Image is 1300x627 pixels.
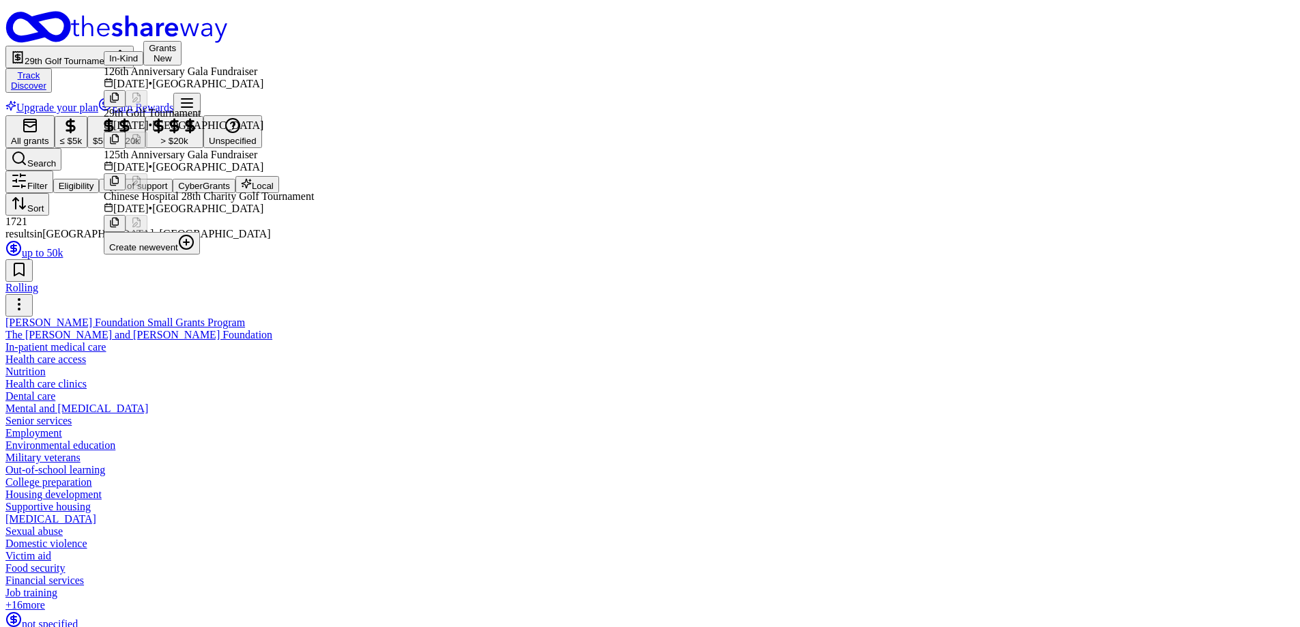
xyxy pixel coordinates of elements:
button: $5k to $20k [87,116,145,148]
div: Employment [5,427,1295,439]
span: [GEOGRAPHIC_DATA] [152,161,263,173]
span: 29th Golf Tournament [25,56,112,66]
div: Food security [5,562,1295,574]
div: Health care clinics [5,378,1295,390]
button: TrackDiscover [5,68,52,93]
span: Filter [27,181,48,191]
span: [GEOGRAPHIC_DATA], [GEOGRAPHIC_DATA] [42,228,270,239]
div: All grants [11,136,49,146]
div: 1721 [5,216,1295,228]
button: In-Kind [104,51,143,65]
span: in [34,228,271,239]
div: Victim aid [5,550,1295,562]
a: Discover [11,81,46,91]
div: Military veterans [5,452,1295,464]
div: [MEDICAL_DATA] [5,513,1295,525]
div: 125th Anniversary Gala Fundraiser [104,149,314,161]
div: Rolling [5,282,1295,294]
div: Supportive housing [5,501,1295,513]
div: Senior services [5,415,1295,427]
button: Type of support [99,179,173,193]
span: Sort [27,203,44,214]
div: + 16 more [5,599,1295,611]
div: Environmental education [5,439,1295,452]
div: Nutrition [5,366,1295,378]
div: College preparation [5,476,1295,489]
button: Eligibility [53,179,100,193]
button: All grants [5,115,55,148]
div: $5k to $20k [93,136,140,146]
div: [DATE] • [104,119,314,132]
div: results [5,228,1295,240]
div: Chinese Hospital 28th Charity Golf Tournament [104,190,314,203]
button: 29th Golf Tournament [5,46,134,68]
div: 29th Golf Tournament [104,107,314,119]
div: Financial services [5,574,1295,587]
div: Out-of-school learning [5,464,1295,476]
div: Sexual abuse [5,525,1295,538]
div: The [PERSON_NAME] and [PERSON_NAME] Foundation [5,329,1295,341]
div: In-patient medical care [5,341,1295,353]
span: [GEOGRAPHIC_DATA] [152,119,263,131]
div: Housing development [5,489,1295,501]
button: Filter [5,171,53,193]
div: Job training [5,587,1295,599]
span: Search [27,158,56,169]
div: 126th Anniversary Gala Fundraiser [104,65,314,78]
div: Health care access [5,353,1295,366]
div: Domestic violence [5,538,1295,550]
a: Track [18,70,40,81]
div: Eligibility [59,181,94,191]
a: up to 50kRolling[PERSON_NAME] Foundation Small Grants ProgramThe [PERSON_NAME] and [PERSON_NAME] ... [5,240,1295,611]
div: Mental and [MEDICAL_DATA] [5,403,1295,415]
div: Dental care [5,390,1295,403]
div: ≤ $5k [60,136,83,146]
button: ≤ $5k [55,116,88,148]
div: [DATE] • [104,161,314,173]
span: [GEOGRAPHIC_DATA] [152,203,263,214]
span: [GEOGRAPHIC_DATA] [152,78,263,89]
a: Earn Rewards [98,102,173,113]
div: New [149,53,176,63]
a: Home [5,11,1295,46]
button: Create newevent [104,232,200,254]
button: Grants [143,41,182,65]
button: Search [5,148,61,171]
div: up to 50k [5,240,1295,259]
button: Sort [5,193,49,216]
div: [DATE] • [104,203,314,215]
div: [DATE] • [104,78,314,90]
div: [PERSON_NAME] Foundation Small Grants Program [5,317,1295,329]
a: Upgrade your plan [5,102,98,113]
